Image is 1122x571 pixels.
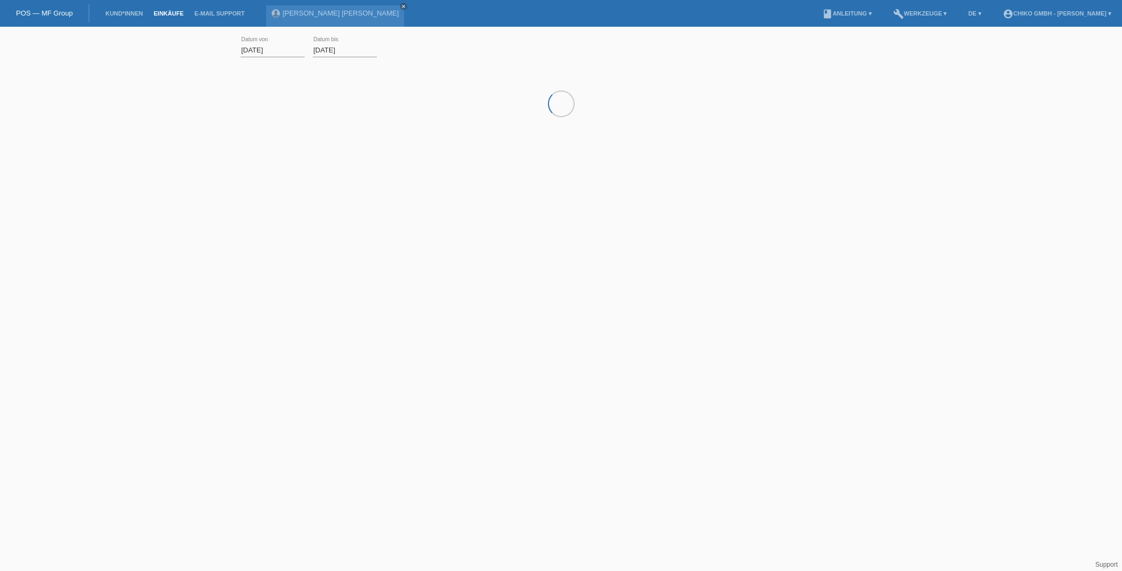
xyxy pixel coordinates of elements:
a: Support [1095,561,1118,568]
a: bookAnleitung ▾ [817,10,877,17]
i: build [893,9,904,19]
a: DE ▾ [963,10,986,17]
a: Einkäufe [148,10,189,17]
a: buildWerkzeuge ▾ [888,10,953,17]
i: account_circle [1003,9,1013,19]
a: close [400,3,407,10]
i: close [401,4,406,9]
a: E-Mail Support [189,10,250,17]
a: POS — MF Group [16,9,73,17]
i: book [822,9,833,19]
a: account_circleChiko GmbH - [PERSON_NAME] ▾ [997,10,1117,17]
a: Kund*innen [100,10,148,17]
a: [PERSON_NAME] [PERSON_NAME] [283,9,399,17]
